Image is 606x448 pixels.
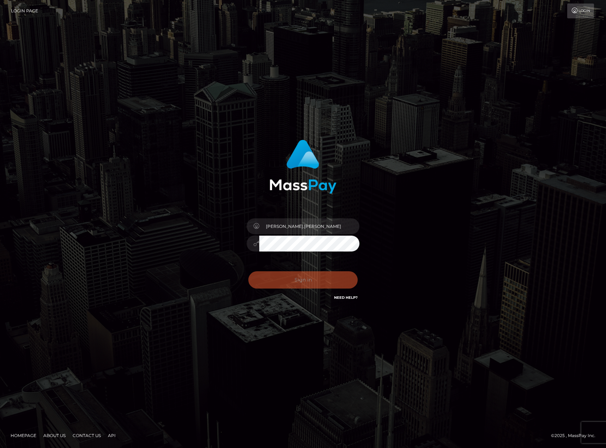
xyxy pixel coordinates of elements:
a: Login Page [11,4,38,18]
a: Homepage [8,430,39,441]
a: About Us [41,430,68,441]
a: Need Help? [334,295,358,300]
img: MassPay Login [269,140,337,194]
a: Login [567,4,594,18]
input: Username... [259,218,359,234]
div: © 2025 , MassPay Inc. [551,432,601,440]
a: Contact Us [70,430,104,441]
a: API [105,430,119,441]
